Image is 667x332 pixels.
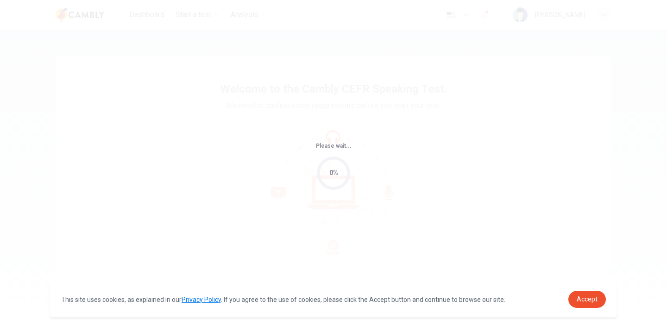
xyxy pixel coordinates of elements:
div: cookieconsent [50,282,617,317]
span: Accept [577,295,598,303]
a: dismiss cookie message [568,291,606,308]
div: 0% [329,168,338,178]
span: This site uses cookies, as explained in our . If you agree to the use of cookies, please click th... [61,296,505,303]
span: Please wait... [316,143,352,149]
a: Privacy Policy [182,296,221,303]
